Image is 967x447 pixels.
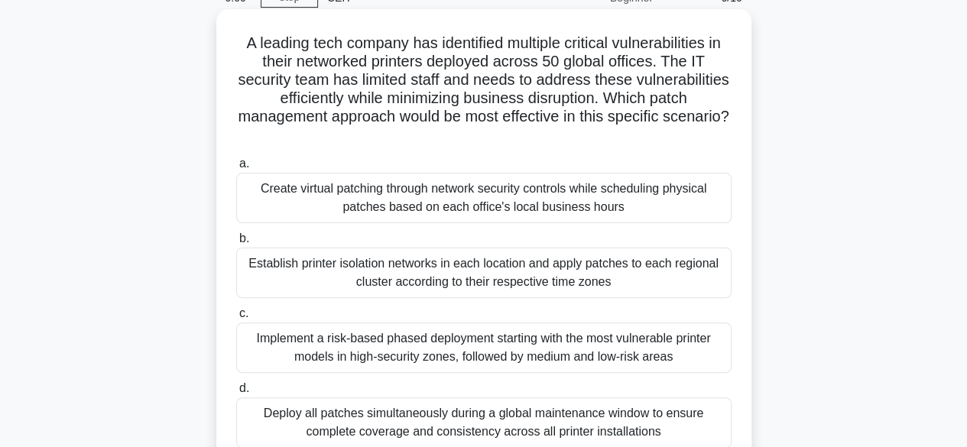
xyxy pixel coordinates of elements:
[239,306,248,319] span: c.
[239,232,249,245] span: b.
[239,157,249,170] span: a.
[236,322,732,373] div: Implement a risk-based phased deployment starting with the most vulnerable printer models in high...
[236,248,732,298] div: Establish printer isolation networks in each location and apply patches to each regional cluster ...
[239,381,249,394] span: d.
[235,34,733,145] h5: A leading tech company has identified multiple critical vulnerabilities in their networked printe...
[236,173,732,223] div: Create virtual patching through network security controls while scheduling physical patches based...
